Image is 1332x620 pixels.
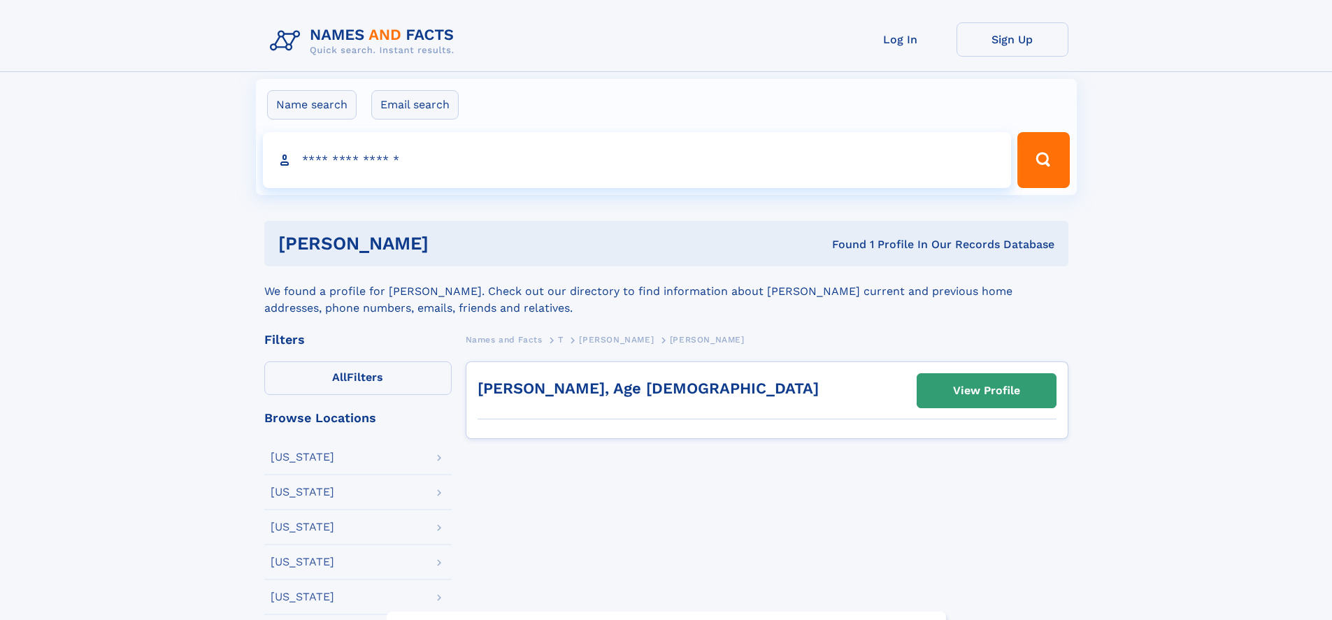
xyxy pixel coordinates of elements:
a: Sign Up [957,22,1068,57]
div: Found 1 Profile In Our Records Database [630,237,1054,252]
a: T [558,331,564,348]
label: Filters [264,361,452,395]
div: Filters [264,333,452,346]
a: [PERSON_NAME] [579,331,654,348]
label: Email search [371,90,459,120]
button: Search Button [1017,132,1069,188]
div: [US_STATE] [271,556,334,568]
div: [US_STATE] [271,486,334,498]
img: Logo Names and Facts [264,22,466,60]
div: [US_STATE] [271,452,334,463]
div: [US_STATE] [271,591,334,603]
span: [PERSON_NAME] [579,335,654,345]
a: [PERSON_NAME], Age [DEMOGRAPHIC_DATA] [478,380,819,397]
div: Browse Locations [264,412,452,424]
input: search input [263,132,1012,188]
a: Names and Facts [466,331,543,348]
div: We found a profile for [PERSON_NAME]. Check out our directory to find information about [PERSON_N... [264,266,1068,317]
div: [US_STATE] [271,521,334,533]
label: Name search [267,90,357,120]
div: View Profile [953,375,1020,407]
a: View Profile [917,374,1056,408]
h1: [PERSON_NAME] [278,235,631,252]
span: T [558,335,564,345]
span: [PERSON_NAME] [670,335,745,345]
a: Log In [845,22,957,57]
span: All [332,370,347,384]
